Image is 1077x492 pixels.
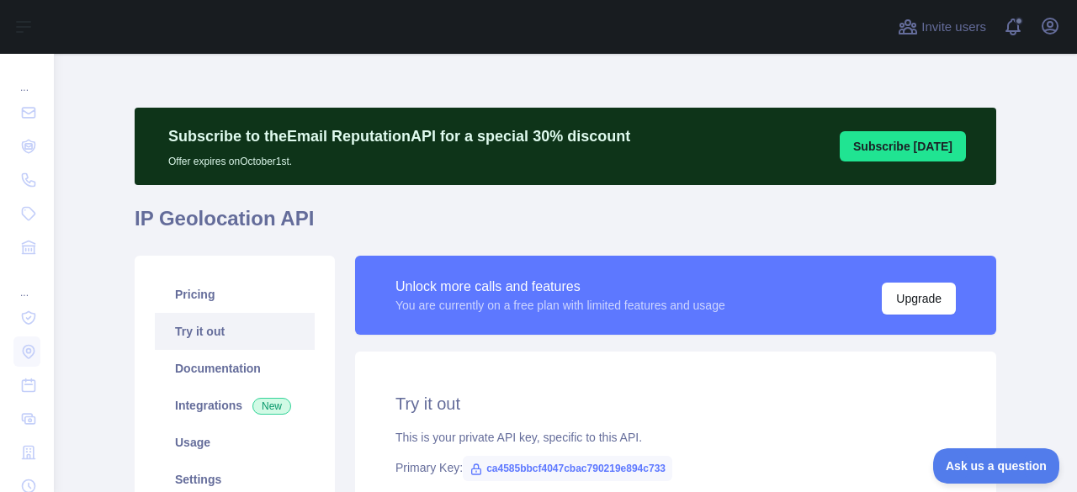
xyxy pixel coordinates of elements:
div: You are currently on a free plan with limited features and usage [395,297,725,314]
span: ca4585bbcf4047cbac790219e894c733 [463,456,672,481]
div: ... [13,61,40,94]
h1: IP Geolocation API [135,205,996,246]
iframe: Toggle Customer Support [933,448,1060,484]
span: New [252,398,291,415]
p: Subscribe to the Email Reputation API for a special 30 % discount [168,124,630,148]
a: Try it out [155,313,315,350]
div: Unlock more calls and features [395,277,725,297]
h2: Try it out [395,392,956,415]
a: Documentation [155,350,315,387]
a: Usage [155,424,315,461]
button: Invite users [894,13,989,40]
span: Invite users [921,18,986,37]
button: Subscribe [DATE] [840,131,966,161]
div: Primary Key: [395,459,956,476]
a: Pricing [155,276,315,313]
button: Upgrade [882,283,956,315]
div: ... [13,266,40,299]
div: This is your private API key, specific to this API. [395,429,956,446]
a: Integrations New [155,387,315,424]
p: Offer expires on October 1st. [168,148,630,168]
